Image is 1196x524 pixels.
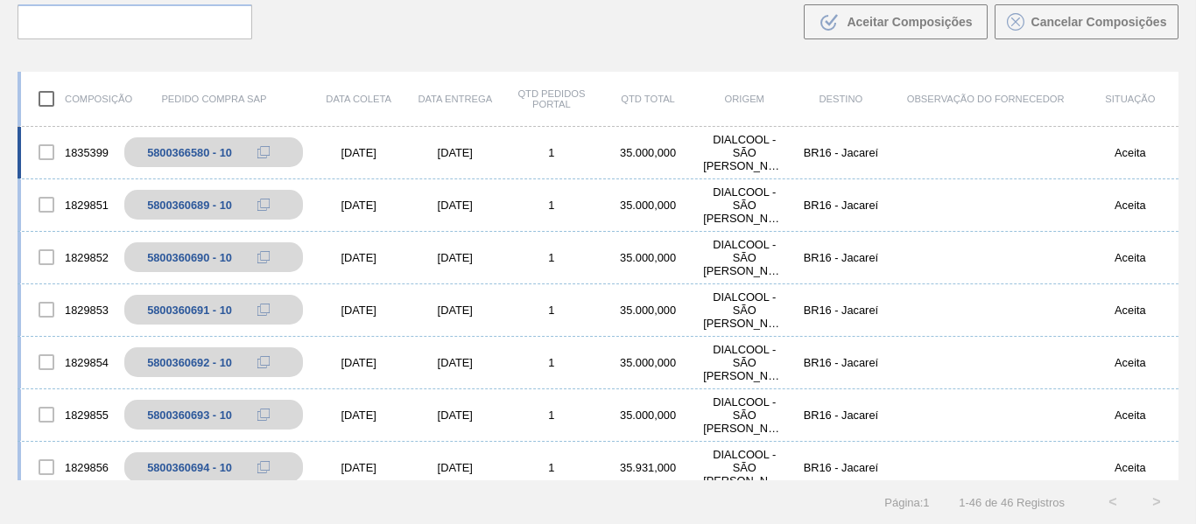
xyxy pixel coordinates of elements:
[600,199,696,212] div: 35.000,000
[792,461,889,474] div: BR16 - Jacareí
[21,186,117,223] div: 1829851
[696,185,792,225] div: DIALCOOL - SÃO ROQUE (SP)
[600,356,696,369] div: 35.000,000
[407,304,503,317] div: [DATE]
[804,4,988,39] button: Aceitar Composições
[503,304,600,317] div: 1
[1031,15,1167,29] span: Cancelar Composições
[792,146,889,159] div: BR16 - Jacareí
[600,251,696,264] div: 35.000,000
[21,449,117,486] div: 1829856
[1082,199,1178,212] div: Aceita
[600,94,696,104] div: Qtd Total
[311,251,407,264] div: [DATE]
[1082,461,1178,474] div: Aceita
[889,94,1081,104] div: Observação do Fornecedor
[147,304,232,317] div: 5800360691 - 10
[246,247,281,268] div: Copiar
[792,94,889,104] div: Destino
[246,352,281,373] div: Copiar
[696,395,792,435] div: DIALCOOL - SÃO ROQUE (SP)
[246,404,281,425] div: Copiar
[600,146,696,159] div: 35.000,000
[311,356,407,369] div: [DATE]
[792,304,889,317] div: BR16 - Jacareí
[503,88,600,109] div: Qtd Pedidos Portal
[600,461,696,474] div: 35.931,000
[1082,146,1178,159] div: Aceita
[246,142,281,163] div: Copiar
[246,194,281,215] div: Copiar
[696,290,792,330] div: DIALCOOL - SÃO ROQUE (SP)
[696,133,792,172] div: DIALCOOL - SÃO ROQUE (SP)
[792,199,889,212] div: BR16 - Jacareí
[246,457,281,478] div: Copiar
[311,146,407,159] div: [DATE]
[147,199,232,212] div: 5800360689 - 10
[1082,304,1178,317] div: Aceita
[407,94,503,104] div: Data entrega
[1082,409,1178,422] div: Aceita
[246,299,281,320] div: Copiar
[696,343,792,382] div: DIALCOOL - SÃO ROQUE (SP)
[407,146,503,159] div: [DATE]
[117,94,310,104] div: Pedido Compra SAP
[21,134,117,171] div: 1835399
[311,199,407,212] div: [DATE]
[147,356,232,369] div: 5800360692 - 10
[696,448,792,487] div: DIALCOOL - SÃO ROQUE (SP)
[21,396,117,433] div: 1829855
[407,356,503,369] div: [DATE]
[147,461,232,474] div: 5800360694 - 10
[600,409,696,422] div: 35.000,000
[847,15,972,29] span: Aceitar Composições
[1082,251,1178,264] div: Aceita
[147,409,232,422] div: 5800360693 - 10
[696,238,792,277] div: DIALCOOL - SÃO ROQUE (SP)
[503,461,600,474] div: 1
[311,304,407,317] div: [DATE]
[884,496,929,509] span: Página : 1
[600,304,696,317] div: 35.000,000
[311,461,407,474] div: [DATE]
[792,356,889,369] div: BR16 - Jacareí
[792,409,889,422] div: BR16 - Jacareí
[995,4,1178,39] button: Cancelar Composições
[1135,480,1178,524] button: >
[1082,94,1178,104] div: Situação
[407,199,503,212] div: [DATE]
[407,461,503,474] div: [DATE]
[407,251,503,264] div: [DATE]
[407,409,503,422] div: [DATE]
[21,344,117,381] div: 1829854
[21,239,117,276] div: 1829852
[311,94,407,104] div: Data coleta
[792,251,889,264] div: BR16 - Jacareí
[503,199,600,212] div: 1
[956,496,1065,509] span: 1 - 46 de 46 Registros
[311,409,407,422] div: [DATE]
[696,94,792,104] div: Origem
[1091,480,1135,524] button: <
[503,146,600,159] div: 1
[503,251,600,264] div: 1
[503,409,600,422] div: 1
[147,146,232,159] div: 5800366580 - 10
[21,80,117,117] div: Composição
[21,291,117,328] div: 1829853
[1082,356,1178,369] div: Aceita
[147,251,232,264] div: 5800360690 - 10
[503,356,600,369] div: 1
